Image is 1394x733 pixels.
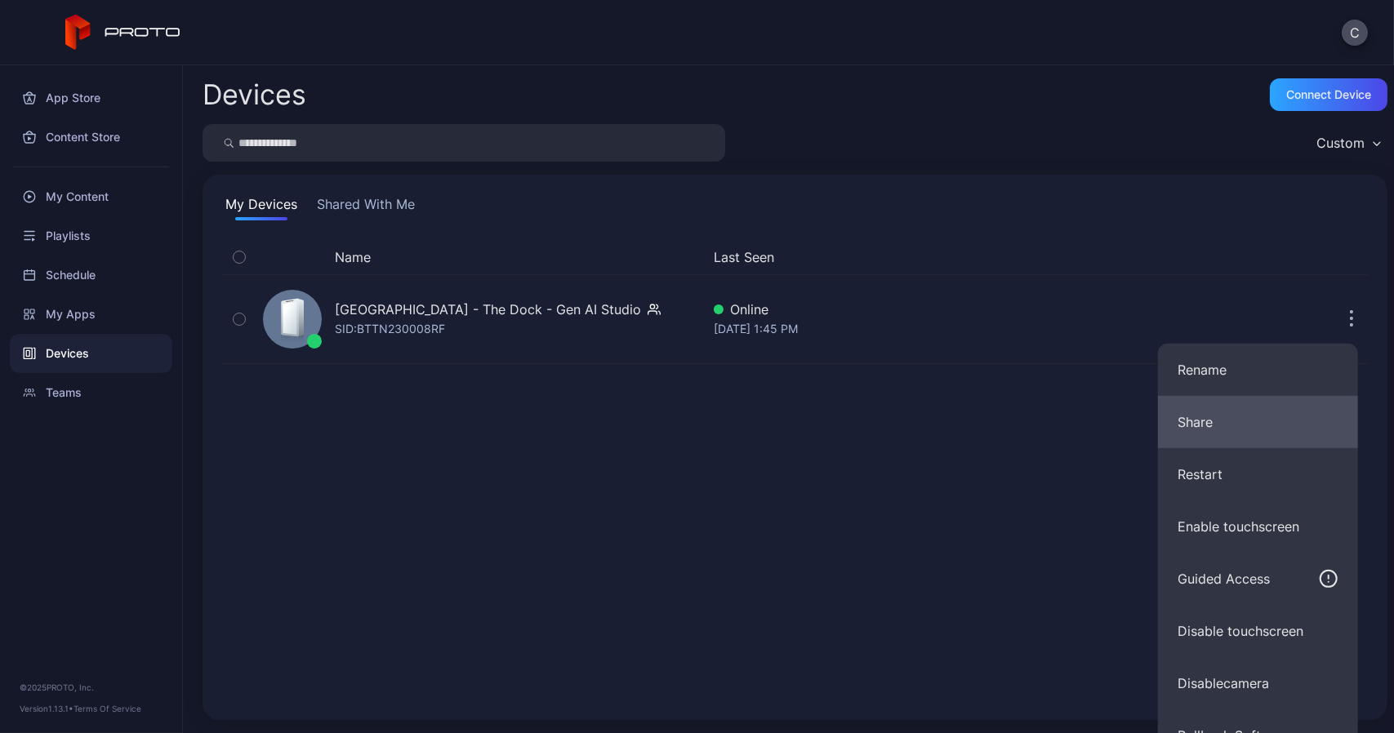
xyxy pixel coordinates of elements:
button: Connect device [1270,78,1387,111]
div: Online [714,300,1162,319]
div: Connect device [1286,88,1371,101]
a: My Content [10,177,172,216]
button: Custom [1308,124,1387,162]
a: Schedule [10,255,172,295]
div: Custom [1316,135,1365,151]
button: Rename [1158,344,1358,396]
a: Playlists [10,216,172,255]
a: Devices [10,334,172,373]
div: Guided Access [1178,569,1270,589]
button: Shared With Me [314,194,418,220]
button: Restart [1158,448,1358,500]
a: Teams [10,373,172,412]
div: [DATE] 1:45 PM [714,319,1162,339]
a: My Apps [10,295,172,334]
button: Last Seen [714,247,1156,267]
button: Share [1158,396,1358,448]
div: © 2025 PROTO, Inc. [20,681,163,694]
div: Options [1335,247,1368,267]
a: Terms Of Service [73,704,141,713]
span: Version 1.13.1 • [20,704,73,713]
button: Name [335,247,371,267]
button: Guided Access [1158,553,1358,605]
button: Disablecamera [1158,657,1358,709]
button: Disable touchscreen [1158,605,1358,657]
div: SID: BTTN230008RF [335,319,445,339]
button: Enable touchscreen [1158,500,1358,553]
h2: Devices [203,80,306,109]
a: App Store [10,78,172,118]
a: Content Store [10,118,172,157]
button: C [1342,20,1368,46]
div: [GEOGRAPHIC_DATA] - The Dock - Gen AI Studio [335,300,641,319]
button: My Devices [222,194,301,220]
div: Update Device [1169,247,1316,267]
